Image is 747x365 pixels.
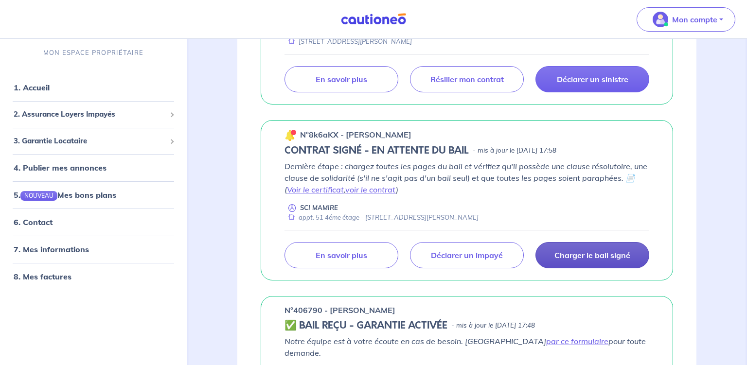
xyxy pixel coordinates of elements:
div: state: CONTRACT-VALIDATED, Context: ,MAYBE-CERTIFICATE,,LESSOR-DOCUMENTS,IS-ODEALIM [285,320,649,331]
img: illu_account_valid_menu.svg [653,12,668,27]
a: voir le contrat [345,185,396,194]
div: 5.NOUVEAUMes bons plans [4,185,183,205]
div: 6. Contact [4,212,183,232]
div: 2. Assurance Loyers Impayés [4,105,183,124]
a: 7. Mes informations [14,244,89,254]
a: 8. Mes factures [14,272,71,281]
p: - mis à jour le [DATE] 17:58 [473,146,556,156]
p: SCI MAMIRE [300,203,338,212]
a: Charger le bail signé [535,242,649,268]
p: Déclarer un impayé [431,250,503,260]
img: Cautioneo [337,13,410,25]
h5: ✅ BAIL REÇU - GARANTIE ACTIVÉE [285,320,447,331]
a: Résilier mon contrat [410,66,524,92]
img: 🔔 [285,129,296,141]
div: 4. Publier mes annonces [4,158,183,177]
p: MON ESPACE PROPRIÉTAIRE [43,48,143,57]
p: n°8k6aKX - [PERSON_NAME] [300,129,411,140]
div: 1. Accueil [4,78,183,97]
a: 5.NOUVEAUMes bons plans [14,190,116,200]
div: state: CONTRACT-SIGNED, Context: NEW,CHOOSE-CERTIFICATE,ALONE,LESSOR-DOCUMENTS [285,145,649,156]
a: En savoir plus [285,66,398,92]
p: Résilier mon contrat [430,74,504,84]
div: appt. 51 4éme étage - [STREET_ADDRESS][PERSON_NAME] [285,213,479,222]
p: n°406790 - [PERSON_NAME] [285,304,395,316]
p: - mis à jour le [DATE] 17:48 [451,321,535,330]
p: En savoir plus [316,74,367,84]
button: illu_account_valid_menu.svgMon compte [637,7,735,32]
a: 6. Contact [14,217,53,227]
div: [STREET_ADDRESS][PERSON_NAME] [285,37,412,46]
a: Déclarer un impayé [410,242,524,268]
a: 1. Accueil [14,83,50,92]
a: En savoir plus [285,242,398,268]
a: 4. Publier mes annonces [14,163,107,173]
p: Notre équipe est à votre écoute en cas de besoin. [GEOGRAPHIC_DATA] pour toute demande. [285,335,649,359]
p: Dernière étape : chargez toutes les pages du bail et vérifiez qu'il possède une clause résolutoir... [285,160,649,195]
span: 3. Garantie Locataire [14,136,166,147]
div: 3. Garantie Locataire [4,132,183,151]
a: par ce formulaire [546,336,608,346]
a: Déclarer un sinistre [535,66,649,92]
p: Charger le bail signé [554,250,630,260]
p: En savoir plus [316,250,367,260]
a: Voir le certificat [287,185,344,194]
p: Mon compte [672,14,717,25]
div: 7. Mes informations [4,240,183,259]
p: Déclarer un sinistre [557,74,628,84]
span: 2. Assurance Loyers Impayés [14,109,166,120]
div: 8. Mes factures [4,267,183,286]
h5: CONTRAT SIGNÉ - EN ATTENTE DU BAIL [285,145,469,156]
